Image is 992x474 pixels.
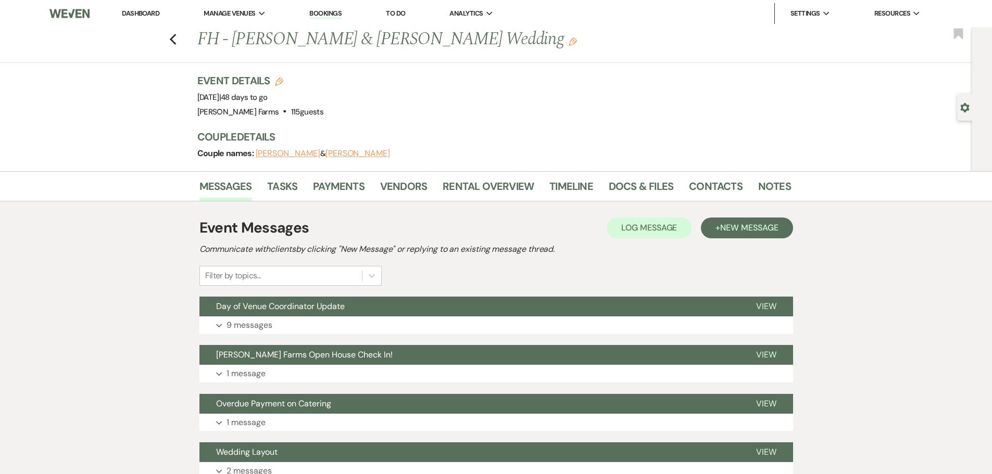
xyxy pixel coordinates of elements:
a: Contacts [689,178,743,201]
span: [PERSON_NAME] Farms [197,107,279,117]
h1: Event Messages [199,217,309,239]
span: Resources [874,8,910,19]
span: View [756,301,776,312]
a: Tasks [267,178,297,201]
a: To Do [386,9,405,18]
span: Settings [790,8,820,19]
span: Couple names: [197,148,256,159]
button: 1 message [199,365,793,382]
button: Wedding Layout [199,442,739,462]
span: Wedding Layout [216,446,278,457]
span: 48 days to go [221,92,268,103]
span: 115 guests [291,107,323,117]
span: Analytics [449,8,483,19]
a: Messages [199,178,252,201]
p: 1 message [227,416,266,429]
span: Manage Venues [204,8,255,19]
h2: Communicate with clients by clicking "New Message" or replying to an existing message thread. [199,243,793,255]
a: Dashboard [122,9,159,18]
button: View [739,297,793,316]
button: Open lead details [960,102,970,112]
button: Log Message [607,217,692,238]
span: Log Message [621,222,677,233]
img: Weven Logo [49,3,89,24]
button: View [739,394,793,414]
a: Payments [313,178,365,201]
a: Timeline [549,178,593,201]
h3: Couple Details [197,130,781,144]
span: View [756,398,776,409]
p: 9 messages [227,318,272,332]
button: 1 message [199,414,793,431]
button: Edit [569,36,577,46]
span: Overdue Payment on Catering [216,398,331,409]
button: 9 messages [199,316,793,334]
button: [PERSON_NAME] [325,149,390,158]
button: Overdue Payment on Catering [199,394,739,414]
span: | [219,92,268,103]
h3: Event Details [197,73,323,88]
h1: FH - [PERSON_NAME] & [PERSON_NAME] Wedding [197,27,664,52]
a: Notes [758,178,791,201]
button: [PERSON_NAME] [256,149,320,158]
a: Rental Overview [443,178,534,201]
span: & [256,148,390,159]
a: Vendors [380,178,427,201]
button: [PERSON_NAME] Farms Open House Check In! [199,345,739,365]
button: +New Message [701,217,793,238]
button: Day of Venue Coordinator Update [199,297,739,316]
span: [PERSON_NAME] Farms Open House Check In! [216,349,393,360]
a: Docs & Files [609,178,673,201]
span: New Message [720,222,778,233]
span: [DATE] [197,92,268,103]
a: Bookings [309,9,342,19]
button: View [739,442,793,462]
span: View [756,446,776,457]
span: View [756,349,776,360]
span: Day of Venue Coordinator Update [216,301,345,312]
p: 1 message [227,367,266,380]
div: Filter by topics... [205,270,261,282]
button: View [739,345,793,365]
